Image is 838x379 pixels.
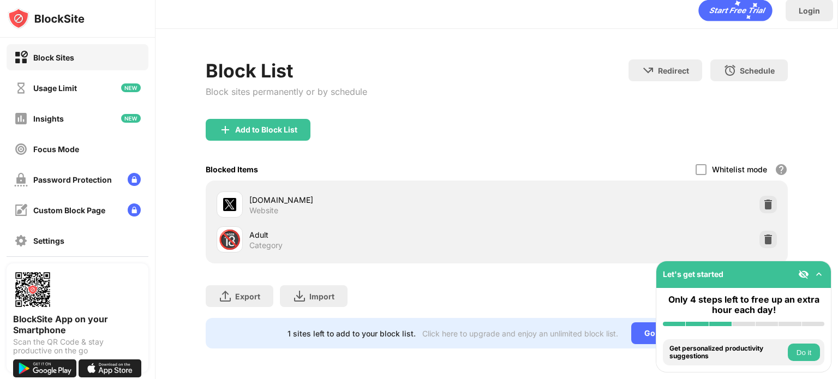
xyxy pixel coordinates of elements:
[33,53,74,62] div: Block Sites
[658,66,689,75] div: Redirect
[13,270,52,309] img: options-page-qr-code.png
[33,145,79,154] div: Focus Mode
[33,114,64,123] div: Insights
[740,66,775,75] div: Schedule
[218,228,241,251] div: 🔞
[14,173,28,187] img: password-protection-off.svg
[663,294,824,315] div: Only 4 steps left to free up an extra hour each day!
[33,83,77,93] div: Usage Limit
[33,175,112,184] div: Password Protection
[33,206,105,215] div: Custom Block Page
[14,51,28,64] img: block-on.svg
[309,292,334,301] div: Import
[14,112,28,125] img: insights-off.svg
[798,269,809,280] img: eye-not-visible.svg
[128,173,141,186] img: lock-menu.svg
[14,81,28,95] img: time-usage-off.svg
[249,240,283,250] div: Category
[13,314,142,335] div: BlockSite App on your Smartphone
[13,338,142,355] div: Scan the QR Code & stay productive on the go
[288,329,416,338] div: 1 sites left to add to your block list.
[631,322,706,344] div: Go Unlimited
[14,234,28,248] img: settings-off.svg
[8,8,85,29] img: logo-blocksite.svg
[121,114,141,123] img: new-icon.svg
[249,206,278,215] div: Website
[235,125,297,134] div: Add to Block List
[669,345,785,360] div: Get personalized productivity suggestions
[13,359,76,377] img: get-it-on-google-play.svg
[14,203,28,217] img: customize-block-page-off.svg
[813,269,824,280] img: omni-setup-toggle.svg
[79,359,142,377] img: download-on-the-app-store.svg
[206,59,367,82] div: Block List
[249,229,496,240] div: Adult
[663,269,723,279] div: Let's get started
[799,6,820,15] div: Login
[788,344,820,361] button: Do it
[249,194,496,206] div: [DOMAIN_NAME]
[121,83,141,92] img: new-icon.svg
[206,86,367,97] div: Block sites permanently or by schedule
[33,236,64,245] div: Settings
[14,142,28,156] img: focus-off.svg
[712,165,767,174] div: Whitelist mode
[223,198,236,211] img: favicons
[128,203,141,216] img: lock-menu.svg
[235,292,260,301] div: Export
[206,165,258,174] div: Blocked Items
[422,329,618,338] div: Click here to upgrade and enjoy an unlimited block list.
